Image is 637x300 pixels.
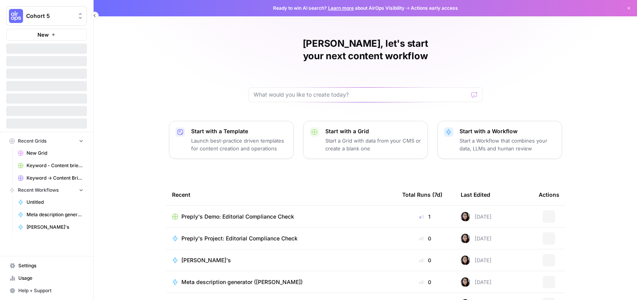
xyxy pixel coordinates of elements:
[172,256,390,264] a: [PERSON_NAME]'s
[181,213,294,221] span: Preply's Demo: Editorial Compliance Check
[411,5,458,12] span: Actions early access
[181,235,298,242] span: Preply's Project: Editorial Compliance Check
[172,235,390,242] a: Preply's Project: Editorial Compliance Check
[172,278,390,286] a: Meta description generator ([PERSON_NAME])
[18,262,83,269] span: Settings
[181,256,231,264] span: [PERSON_NAME]'s
[402,235,448,242] div: 0
[460,137,555,152] p: Start a Workflow that combines your data, LLMs and human review
[328,5,354,11] a: Learn more
[18,287,83,294] span: Help + Support
[461,184,490,205] div: Last Edited
[6,284,87,297] button: Help + Support
[402,256,448,264] div: 0
[248,37,483,62] h1: [PERSON_NAME], let's start your next content workflow
[37,31,49,39] span: New
[273,5,405,12] span: Ready to win AI search? about AirOps Visibility
[14,221,87,233] a: [PERSON_NAME]'s
[6,29,87,41] button: New
[461,234,470,243] img: 0od0somutai3rosqwdkhgswflu93
[461,212,492,221] div: [DATE]
[27,211,83,218] span: Meta description generator ([PERSON_NAME])
[254,91,468,99] input: What would you like to create today?
[26,12,73,20] span: Cohort 5
[6,272,87,284] a: Usage
[402,278,448,286] div: 0
[172,184,390,205] div: Recent
[27,199,83,206] span: Untitled
[461,277,492,287] div: [DATE]
[14,208,87,221] a: Meta description generator ([PERSON_NAME])
[325,137,421,152] p: Start a Grid with data from your CMS or create a blank one
[9,9,23,23] img: Cohort 5 Logo
[461,234,492,243] div: [DATE]
[539,184,559,205] div: Actions
[402,213,448,221] div: 1
[460,127,555,135] p: Start with a Workflow
[6,6,87,26] button: Workspace: Cohort 5
[14,147,87,159] a: New Grid
[27,175,83,182] span: Keyword -> Content Brief -> Article
[18,275,83,282] span: Usage
[325,127,421,135] p: Start with a Grid
[461,212,470,221] img: 0od0somutai3rosqwdkhgswflu93
[27,150,83,157] span: New Grid
[14,172,87,184] a: Keyword -> Content Brief -> Article
[437,121,562,159] button: Start with a WorkflowStart a Workflow that combines your data, LLMs and human review
[18,138,46,145] span: Recent Grids
[461,256,470,265] img: 0od0somutai3rosqwdkhgswflu93
[191,137,287,152] p: Launch best-practice driven templates for content creation and operations
[172,213,390,221] a: Preply's Demo: Editorial Compliance Check
[402,184,442,205] div: Total Runs (7d)
[461,277,470,287] img: 0od0somutai3rosqwdkhgswflu93
[169,121,294,159] button: Start with a TemplateLaunch best-practice driven templates for content creation and operations
[14,159,87,172] a: Keyword - Content brief - Article (Airops builders) - [PERSON_NAME]
[27,224,83,231] span: [PERSON_NAME]'s
[18,187,59,194] span: Recent Workflows
[303,121,428,159] button: Start with a GridStart a Grid with data from your CMS or create a blank one
[461,256,492,265] div: [DATE]
[6,135,87,147] button: Recent Grids
[14,196,87,208] a: Untitled
[6,259,87,272] a: Settings
[181,278,303,286] span: Meta description generator ([PERSON_NAME])
[6,184,87,196] button: Recent Workflows
[191,127,287,135] p: Start with a Template
[27,162,83,169] span: Keyword - Content brief - Article (Airops builders) - [PERSON_NAME]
